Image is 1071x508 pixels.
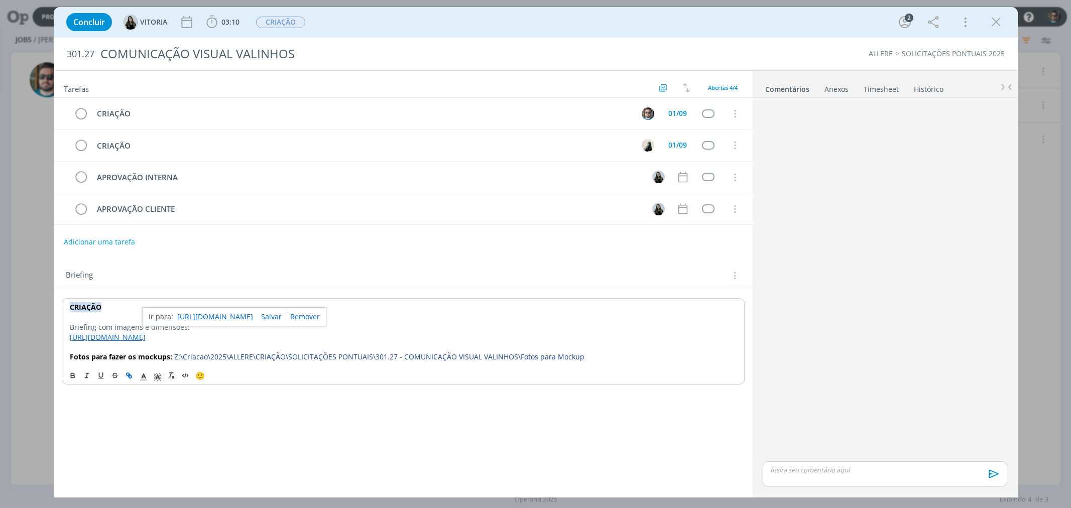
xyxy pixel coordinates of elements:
[195,370,205,380] span: 🙂
[652,203,665,215] img: V
[140,19,167,26] span: VITORIA
[668,142,687,149] div: 01/09
[93,203,643,215] div: APROVAÇÃO CLIENTE
[902,49,1005,58] a: SOLICITAÇÕES PONTUAIS 2025
[174,352,584,361] span: Z:\Criacao\2025\ALLERE\CRIAÇÃO\SOLICITAÇÕES PONTUAIS\301.27 - COMUNICAÇÃO VISUAL VALINHOS\Fotos p...
[641,106,656,121] button: R
[204,14,242,30] button: 03:10
[652,171,665,183] img: V
[93,107,633,120] div: CRIAÇÃO
[905,14,913,22] div: 2
[824,84,849,94] div: Anexos
[869,49,893,58] a: ALLERE
[123,15,167,30] button: VVITORIA
[66,13,112,31] button: Concluir
[70,302,101,312] strong: CRIAÇÃO
[642,139,654,152] img: R
[54,7,1018,497] div: dialog
[70,332,146,342] a: [URL][DOMAIN_NAME]
[73,18,105,26] span: Concluir
[913,80,944,94] a: Histórico
[668,110,687,117] div: 01/09
[93,140,633,152] div: CRIAÇÃO
[93,171,643,184] div: APROVAÇÃO INTERNA
[66,269,93,282] span: Briefing
[221,17,240,27] span: 03:10
[897,14,913,30] button: 2
[641,138,656,153] button: R
[64,82,89,94] span: Tarefas
[256,16,306,29] button: CRIAÇÃO
[651,201,666,216] button: V
[708,84,738,91] span: Abertas 4/4
[683,83,690,92] img: arrow-down-up.svg
[256,17,305,28] span: CRIAÇÃO
[67,49,94,60] span: 301.27
[863,80,899,94] a: Timesheet
[193,369,207,382] button: 🙂
[123,15,138,30] img: V
[642,107,654,120] img: R
[765,80,810,94] a: Comentários
[96,42,610,66] div: COMUNICAÇÃO VISUAL VALINHOS
[151,369,165,382] span: Cor de Fundo
[177,310,253,323] a: [URL][DOMAIN_NAME]
[651,170,666,185] button: V
[137,369,151,382] span: Cor do Texto
[63,233,136,251] button: Adicionar uma tarefa
[70,352,172,361] strong: Fotos para fazer os mockups:
[70,322,737,332] p: Briefing com imagens e dimensões:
